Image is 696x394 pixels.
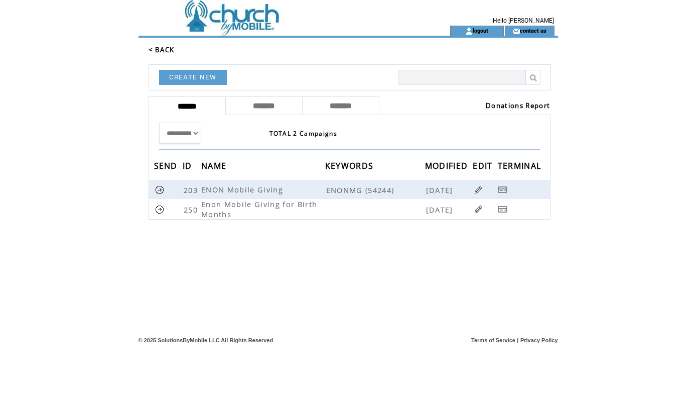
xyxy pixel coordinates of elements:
span: ENONMG (54244) [326,185,424,195]
a: MODIFIED [425,162,471,168]
span: Enon Mobile Giving for Birth Months [201,199,317,219]
img: contact_us_icon.gif [512,27,520,35]
a: < BACK [149,45,175,54]
span: TERMINAL [498,158,544,176]
span: EDIT [473,158,495,176]
a: Privacy Policy [520,337,558,343]
span: 250 [184,205,200,215]
span: [DATE] [426,205,456,215]
span: [DATE] [426,185,456,195]
span: © 2025 SolutionsByMobile LLC All Rights Reserved [138,337,273,343]
a: Donations Report [486,101,550,110]
span: TOTAL 2 Campaigns [269,129,338,138]
span: ID [183,158,195,176]
a: ID [183,162,195,168]
span: NAME [201,158,229,176]
a: CREATE NEW [159,70,227,85]
span: | [517,337,518,343]
span: ENON Mobile Giving [201,184,286,194]
a: contact us [520,27,546,34]
img: account_icon.gif [465,27,473,35]
span: 203 [184,185,200,195]
a: KEYWORDS [325,162,376,168]
a: Terms of Service [471,337,515,343]
span: Hello [PERSON_NAME] [493,17,554,24]
a: NAME [201,162,229,168]
span: MODIFIED [425,158,471,176]
a: logout [473,27,488,34]
span: KEYWORDS [325,158,376,176]
span: SEND [154,158,180,176]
